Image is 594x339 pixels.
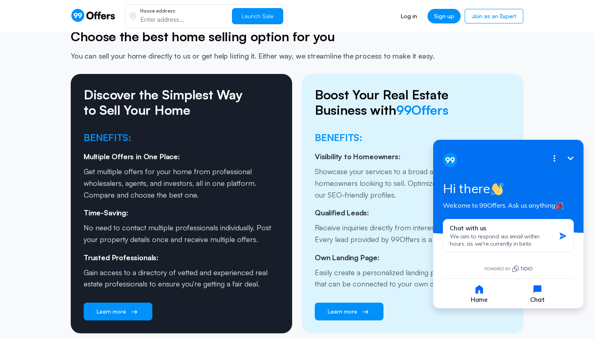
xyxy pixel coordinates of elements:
[84,166,279,200] p: Get multiple offers for your home from professional wholesalers, agents, and investors, all in on...
[315,207,510,219] p: Qualified Leads:
[394,9,423,23] a: Log in
[84,131,279,145] p: Benefits:
[140,15,225,24] input: Enter address...
[71,29,523,44] h5: Choose the best home selling option for you
[84,87,245,118] h3: Discover the Simplest Way to Sell Your Home
[84,267,279,290] p: Gain access to a directory of vetted and experienced real estate professionals to ensure you’re g...
[140,8,225,13] p: House address:
[315,222,510,245] p: Receive inquiries directly from interested homeowners. Every lead provided by 99Offers is a poten...
[423,130,594,319] iframe: Tidio Chat
[84,222,279,245] p: No need to contact multiple professionals individually. Post your property details once and recei...
[328,307,357,316] span: Learn more
[315,87,476,118] h3: Boost Your Real Estate Business with
[242,13,274,19] span: Launch Sale
[232,8,283,24] button: Launch Sale
[315,303,383,320] a: Learn more
[315,267,510,290] p: Easily create a personalized landing page from your profile that can be connected to your own dom...
[84,252,279,263] p: Trusted Professionals:
[84,151,279,162] p: Multiple Offers in One Place:
[428,9,461,23] a: Sign up
[315,151,510,162] p: Visibility to Homeowners:
[84,207,279,219] p: Time-Saving:
[315,131,510,145] p: Benefits:
[315,166,510,200] p: Showcase your services to a broad audience of homeowners looking to sell. Optimize your exposure ...
[84,303,152,320] a: Learn more
[465,9,523,23] a: Join as an Expert
[396,102,448,118] span: 99Offers
[71,51,523,61] p: You can sell your home directly to us or get help listing it. Either way, we streamline the proce...
[97,307,126,316] span: Learn more
[315,252,510,263] p: Own Landing Page:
